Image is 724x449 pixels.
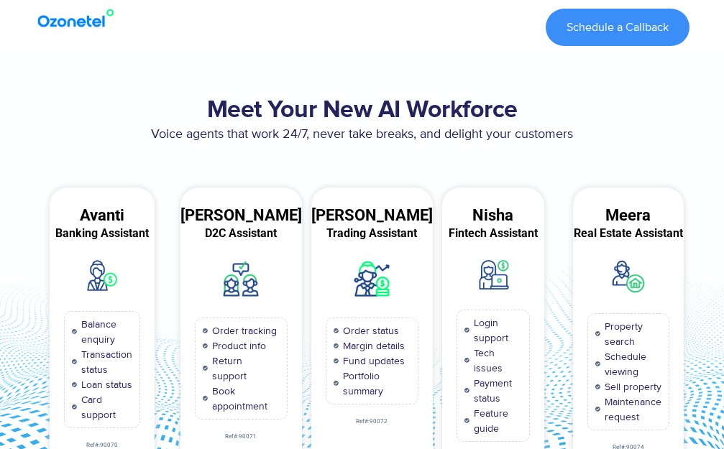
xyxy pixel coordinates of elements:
[50,227,155,240] div: Banking Assistant
[35,125,689,144] p: Voice agents that work 24/7, never take breaks, and delight your customers
[339,369,410,399] span: Portfolio summary
[470,406,521,436] span: Feature guide
[78,317,132,347] span: Balance enquiry
[567,22,669,33] span: Schedule a Callback
[180,434,302,440] div: Ref#:90071
[78,347,132,377] span: Transaction status
[573,227,684,240] div: Real Estate Assistant
[470,376,521,406] span: Payment status
[311,419,433,425] div: Ref#:90072
[339,353,405,369] span: Fund updates
[50,443,155,448] div: Ref#:90070
[339,338,405,353] span: Margin details
[442,209,544,222] div: Nisha
[311,209,433,222] div: [PERSON_NAME]
[209,338,266,353] span: Product info
[180,209,302,222] div: [PERSON_NAME]
[339,323,399,338] span: Order status
[601,379,661,394] span: Sell property
[601,319,661,349] span: Property search
[311,227,433,240] div: Trading Assistant
[209,353,279,384] span: Return support
[470,346,521,376] span: Tech issues
[35,96,689,125] h2: Meet Your New AI Workforce
[209,384,279,414] span: Book appointment
[573,209,684,222] div: Meera
[442,227,544,240] div: Fintech Assistant
[180,227,302,240] div: D2C Assistant
[209,323,277,338] span: Order tracking
[601,394,661,425] span: Maintenance request
[78,377,132,392] span: Loan status
[50,209,155,222] div: Avanti
[78,392,132,422] span: Card support
[546,9,689,46] a: Schedule a Callback
[470,315,521,346] span: Login support
[601,349,661,379] span: Schedule viewing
